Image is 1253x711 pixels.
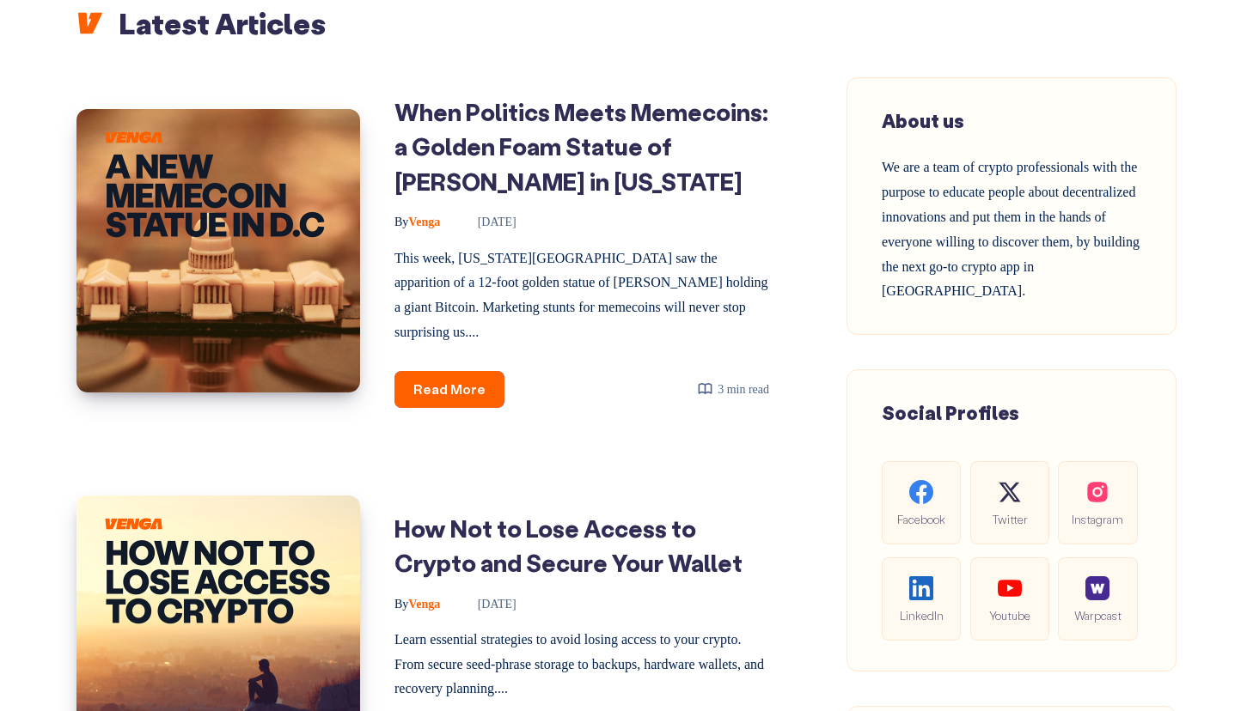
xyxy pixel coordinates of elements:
a: When Politics Meets Memecoins: a Golden Foam Statue of [PERSON_NAME] in [US_STATE] [394,96,768,197]
img: social-youtube.99db9aba05279f803f3e7a4a838dfb6c.svg [998,576,1022,600]
a: ByVenga [394,216,443,228]
a: Instagram [1058,461,1137,544]
img: social-warpcast.e8a23a7ed3178af0345123c41633f860.png [1085,576,1109,600]
span: Venga [394,216,440,228]
span: Warpcast [1072,605,1123,625]
a: Twitter [970,461,1049,544]
span: Social Profiles [882,400,1019,425]
span: Facebook [895,509,947,529]
a: Read More [394,371,504,408]
a: ByVenga [394,598,443,611]
h2: Latest Articles [76,4,1177,42]
span: LinkedIn [895,605,947,625]
span: By [394,598,408,611]
time: [DATE] [454,216,516,228]
a: LinkedIn [882,557,961,641]
span: We are a team of crypto professionals with the purpose to educate people about decentralized inno... [882,160,1140,298]
a: How Not to Lose Access to Crypto and Secure Your Wallet [394,513,743,579]
a: Facebook [882,461,961,544]
p: This week, [US_STATE][GEOGRAPHIC_DATA] saw the apparition of a 12-foot golden statue of [PERSON_N... [394,246,769,345]
a: Youtube [970,557,1049,641]
span: Youtube [984,605,1036,625]
span: Venga [394,598,440,611]
span: Twitter [984,509,1036,529]
div: 3 min read [697,379,769,400]
img: Image of: When Politics Meets Memecoins: a Golden Foam Statue of Donald Trump in Washington [76,109,360,392]
span: By [394,216,408,228]
img: social-linkedin.be646fe421ccab3a2ad91cb58bdc9694.svg [909,576,933,600]
span: Instagram [1072,509,1123,529]
span: About us [882,108,964,133]
a: Warpcast [1058,557,1137,641]
p: Learn essential strategies to avoid losing access to your crypto. From secure seed‑phrase storage... [394,628,769,702]
time: [DATE] [454,598,516,611]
